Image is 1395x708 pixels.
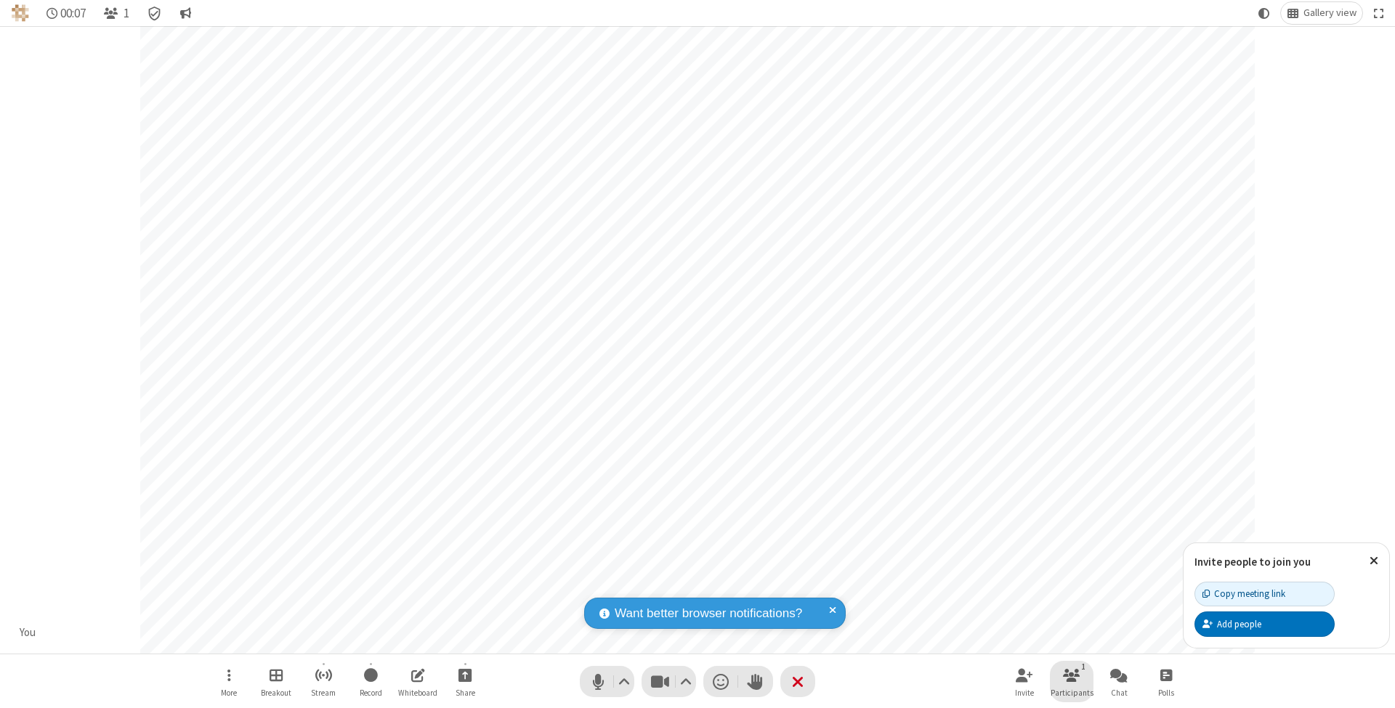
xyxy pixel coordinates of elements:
button: Open chat [1097,661,1141,702]
span: Record [360,688,382,697]
button: Close popover [1359,543,1389,579]
button: Fullscreen [1368,2,1390,24]
label: Invite people to join you [1194,555,1311,569]
button: Open menu [207,661,251,702]
button: Manage Breakout Rooms [254,661,298,702]
span: Polls [1158,688,1174,697]
button: Invite participants (⌘+Shift+I) [1003,661,1046,702]
button: Open participant list [1050,661,1093,702]
img: QA Selenium DO NOT DELETE OR CHANGE [12,4,29,22]
button: Video setting [676,666,696,697]
div: Meeting details Encryption enabled [141,2,169,24]
button: Audio settings [615,666,634,697]
span: Share [456,688,475,697]
span: More [221,688,237,697]
button: Mute (⌘+Shift+A) [580,666,634,697]
button: Copy meeting link [1194,582,1335,606]
span: Invite [1015,688,1034,697]
button: Raise hand [738,666,773,697]
button: Send a reaction [703,666,738,697]
span: Chat [1111,688,1128,697]
span: Breakout [261,688,291,697]
button: Open poll [1144,661,1188,702]
span: Gallery view [1303,7,1356,19]
span: Want better browser notifications? [615,604,802,623]
button: Open shared whiteboard [396,661,440,702]
div: Copy meeting link [1202,587,1285,601]
button: Stop video (⌘+Shift+V) [642,666,696,697]
button: Start recording [349,661,392,702]
div: Timer [41,2,92,24]
button: End or leave meeting [780,666,815,697]
span: 00:07 [60,7,86,20]
span: Stream [311,688,336,697]
div: You [15,624,41,641]
button: Using system theme [1253,2,1276,24]
button: Open participant list [97,2,135,24]
span: Whiteboard [398,688,437,697]
button: Start sharing [443,661,487,702]
button: Add people [1194,611,1335,636]
button: Start streaming [302,661,345,702]
button: Conversation [174,2,197,24]
button: Change layout [1281,2,1362,24]
div: 1 [1077,660,1090,673]
span: 1 [124,7,129,20]
span: Participants [1051,688,1093,697]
